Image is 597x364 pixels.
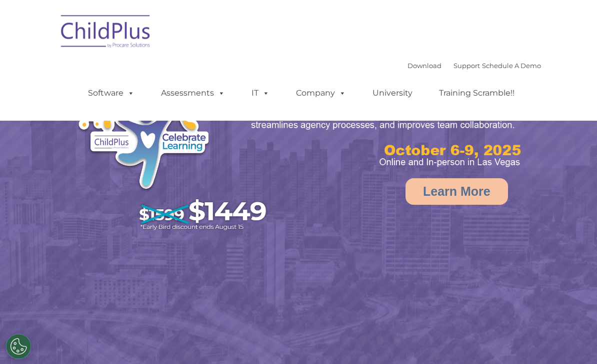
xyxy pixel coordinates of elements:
a: Company [286,83,356,103]
a: Download [407,62,441,70]
a: Assessments [151,83,235,103]
a: IT [241,83,279,103]
a: Support [453,62,480,70]
a: University [362,83,422,103]
font: | [407,62,541,70]
img: ChildPlus by Procare Solutions [56,8,156,58]
a: Schedule A Demo [482,62,541,70]
a: Training Scramble!! [429,83,524,103]
a: Learn More [405,178,508,205]
button: Cookies Settings [6,334,31,359]
a: Software [78,83,144,103]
